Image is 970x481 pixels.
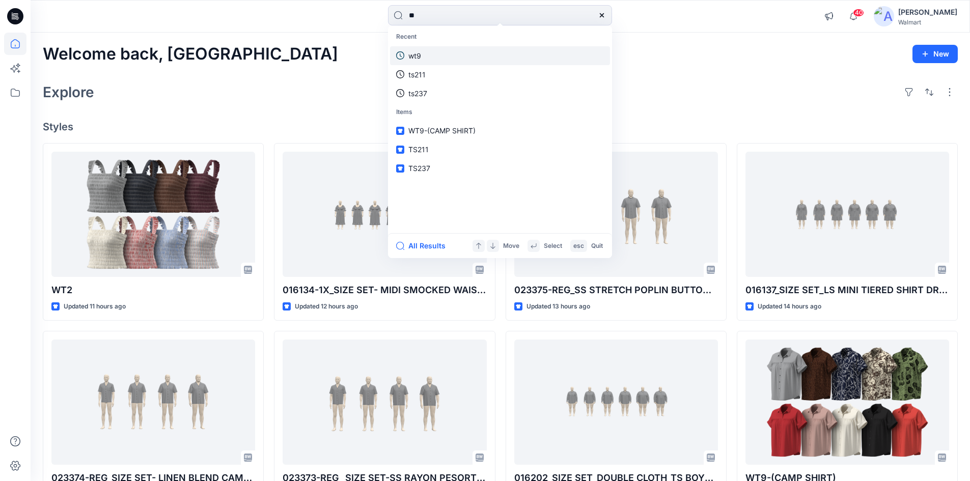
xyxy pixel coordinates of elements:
[591,241,603,251] p: Quit
[390,140,610,159] a: TS211
[390,103,610,122] p: Items
[758,301,821,312] p: Updated 14 hours ago
[43,84,94,100] h2: Explore
[390,65,610,84] a: ts211
[408,88,427,99] p: ts237
[898,18,957,26] div: Walmart
[514,152,718,277] a: 023375-REG_SS STRETCH POPLIN BUTTON DOWN-20-08-25
[51,339,255,465] a: 023374-REG_SIZE SET- LINEN BLEND CAMP SHIRT (12-08-25)
[912,45,958,63] button: New
[544,241,562,251] p: Select
[51,283,255,297] p: WT2
[514,339,718,465] a: 016202_SIZE SET_DOUBLE CLOTH_TS BOYFRIEND SHIRT
[390,121,610,140] a: WT9-(CAMP SHIRT)
[295,301,358,312] p: Updated 12 hours ago
[526,301,590,312] p: Updated 13 hours ago
[408,50,421,61] p: wt9
[408,145,429,154] span: TS211
[283,152,486,277] a: 016134-1X_SIZE SET- MIDI SMOCKED WAIST DRESS -(18-07-25)
[745,152,949,277] a: 016137_SIZE SET_LS MINI TIERED SHIRT DRESS
[745,339,949,465] a: WT9-(CAMP SHIRT)
[43,121,958,133] h4: Styles
[64,301,126,312] p: Updated 11 hours ago
[898,6,957,18] div: [PERSON_NAME]
[408,126,476,135] span: WT9-(CAMP SHIRT)
[408,69,426,80] p: ts211
[390,159,610,178] a: TS237
[874,6,894,26] img: avatar
[514,283,718,297] p: 023375-REG_SS STRETCH POPLIN BUTTON DOWN-20-08-25
[390,84,610,103] a: ts237
[573,241,584,251] p: esc
[408,164,430,173] span: TS237
[51,152,255,277] a: WT2
[396,240,452,252] button: All Results
[503,241,519,251] p: Move
[283,283,486,297] p: 016134-1X_SIZE SET- MIDI SMOCKED WAIST DRESS -([DATE])
[390,27,610,46] p: Recent
[745,283,949,297] p: 016137_SIZE SET_LS MINI TIERED SHIRT DRESS
[390,46,610,65] a: wt9
[283,339,486,465] a: 023373-REG_ SIZE SET-SS RAYON PESORT SHIRT-12-08-25
[43,45,338,64] h2: Welcome back, [GEOGRAPHIC_DATA]
[853,9,864,17] span: 40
